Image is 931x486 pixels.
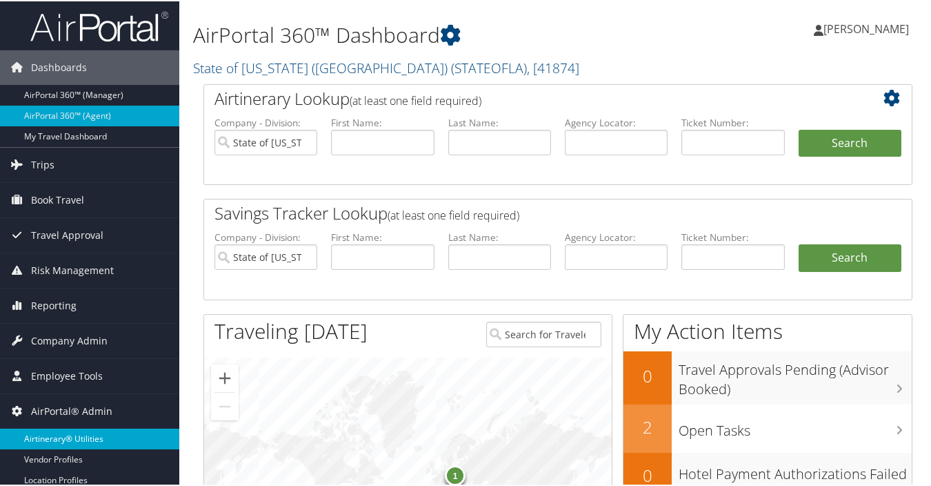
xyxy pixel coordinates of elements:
[214,86,843,109] h2: Airtinerary Lookup
[31,322,108,357] span: Company Admin
[31,287,77,322] span: Reporting
[350,92,481,107] span: (at least one field required)
[681,115,784,128] label: Ticket Number:
[193,19,679,48] h1: AirPortal 360™ Dashboard
[679,456,912,483] h3: Hotel Payment Authorizations Failed
[388,206,519,222] span: (at least one field required)
[623,315,912,344] h1: My Action Items
[214,229,317,243] label: Company - Division:
[31,393,112,427] span: AirPortal® Admin
[486,320,601,346] input: Search for Traveler
[527,57,579,76] span: , [ 41874 ]
[623,363,672,387] h2: 0
[31,182,84,216] span: Book Travel
[31,358,103,392] span: Employee Tools
[211,363,239,391] button: Zoom in
[623,350,912,403] a: 0Travel Approvals Pending (Advisor Booked)
[448,115,551,128] label: Last Name:
[799,243,901,271] a: Search
[565,229,668,243] label: Agency Locator:
[214,315,368,344] h1: Traveling [DATE]
[211,391,239,419] button: Zoom out
[214,200,843,224] h2: Savings Tracker Lookup
[30,9,168,41] img: airportal-logo.png
[445,465,465,485] div: 1
[451,57,527,76] span: ( STATEOFLA )
[31,146,54,181] span: Trips
[214,115,317,128] label: Company - Division:
[814,7,923,48] a: [PERSON_NAME]
[799,128,901,156] button: Search
[448,229,551,243] label: Last Name:
[679,352,912,398] h3: Travel Approvals Pending (Advisor Booked)
[214,243,317,269] input: search accounts
[331,229,434,243] label: First Name:
[679,413,912,439] h3: Open Tasks
[623,403,912,451] a: 2Open Tasks
[193,57,579,76] a: State of [US_STATE] ([GEOGRAPHIC_DATA])
[31,252,114,286] span: Risk Management
[565,115,668,128] label: Agency Locator:
[31,49,87,84] span: Dashboards
[31,217,103,251] span: Travel Approval
[681,229,784,243] label: Ticket Number:
[823,20,909,35] span: [PERSON_NAME]
[623,414,672,438] h2: 2
[331,115,434,128] label: First Name:
[623,463,672,486] h2: 0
